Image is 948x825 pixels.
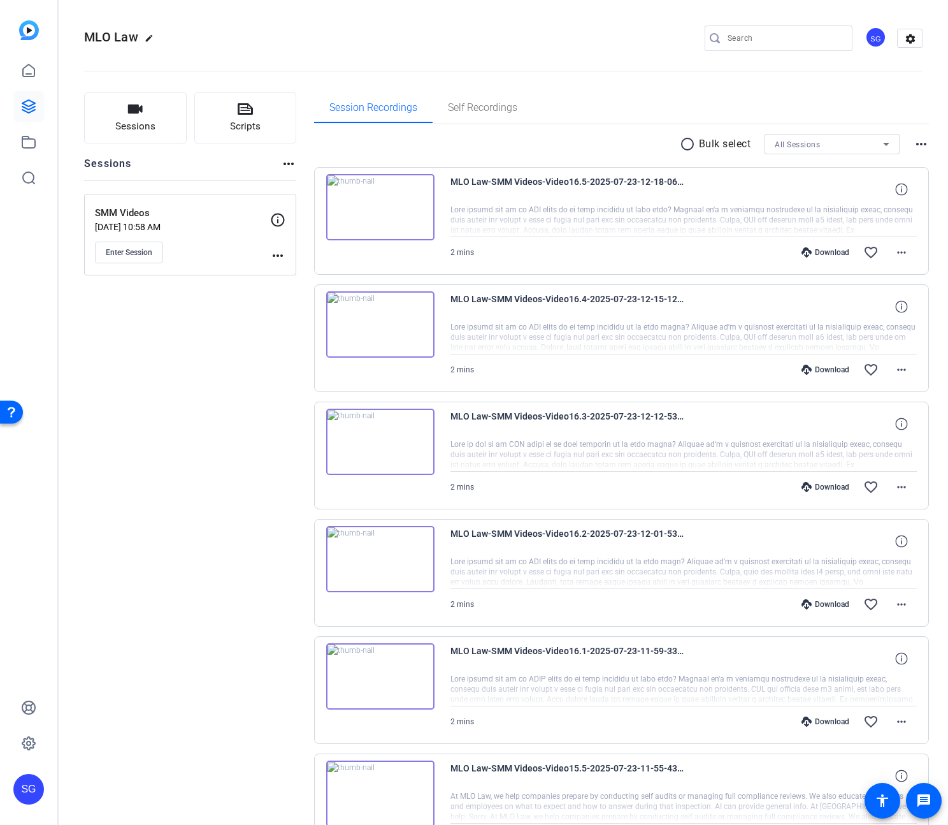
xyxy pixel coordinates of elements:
span: All Sessions [775,140,820,149]
img: thumb-nail [326,291,434,358]
mat-icon: more_horiz [894,597,909,612]
mat-icon: more_horiz [894,479,909,495]
mat-icon: favorite_border [863,597,879,612]
span: Session Recordings [329,103,417,113]
span: Enter Session [106,247,152,258]
mat-icon: more_horiz [270,248,285,263]
span: MLO Law-SMM Videos-Video16.5-2025-07-23-12-18-06-206-0 [450,174,686,205]
mat-icon: favorite_border [863,245,879,260]
span: 2 mins [450,600,474,609]
img: thumb-nail [326,643,434,710]
input: Search [728,31,842,46]
p: [DATE] 10:58 AM [95,222,270,232]
button: Sessions [84,92,187,143]
p: Bulk select [699,136,751,152]
mat-icon: settings [898,29,923,48]
mat-icon: favorite_border [863,479,879,495]
mat-icon: accessibility [875,793,890,808]
mat-icon: favorite_border [863,362,879,377]
span: 2 mins [450,483,474,492]
mat-icon: more_horiz [894,245,909,260]
span: MLO Law-SMM Videos-Video16.3-2025-07-23-12-12-53-514-0 [450,409,686,439]
img: thumb-nail [326,526,434,592]
span: MLO Law-SMM Videos-Video16.4-2025-07-23-12-15-12-332-0 [450,291,686,322]
button: Enter Session [95,242,163,263]
span: 2 mins [450,248,474,257]
mat-icon: more_horiz [281,156,296,172]
mat-icon: message [916,793,931,808]
h2: Sessions [84,156,132,180]
span: 2 mins [450,365,474,374]
span: MLO Law-SMM Videos-Video15.5-2025-07-23-11-55-43-757-0 [450,761,686,791]
span: Self Recordings [448,103,517,113]
span: MLO Law-SMM Videos-Video16.2-2025-07-23-12-01-53-793-0 [450,526,686,557]
span: MLO Law-SMM Videos-Video16.1-2025-07-23-11-59-33-775-0 [450,643,686,674]
img: thumb-nail [326,174,434,240]
button: Scripts [194,92,297,143]
mat-icon: edit [145,34,160,49]
div: Download [795,717,856,727]
img: blue-gradient.svg [19,20,39,40]
mat-icon: favorite_border [863,714,879,729]
mat-icon: radio_button_unchecked [680,136,699,152]
img: thumb-nail [326,409,434,475]
div: Download [795,365,856,375]
div: Download [795,482,856,492]
span: 2 mins [450,717,474,726]
div: Download [795,599,856,610]
div: Download [795,247,856,258]
div: SG [865,27,886,48]
mat-icon: more_horiz [894,362,909,377]
mat-icon: more_horiz [914,136,929,152]
mat-icon: more_horiz [894,714,909,729]
ngx-avatar: Steve Geffner [865,27,887,49]
span: MLO Law [84,29,138,45]
div: SG [13,774,44,805]
span: Sessions [115,119,155,134]
span: Scripts [230,119,261,134]
p: SMM Videos [95,206,270,221]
